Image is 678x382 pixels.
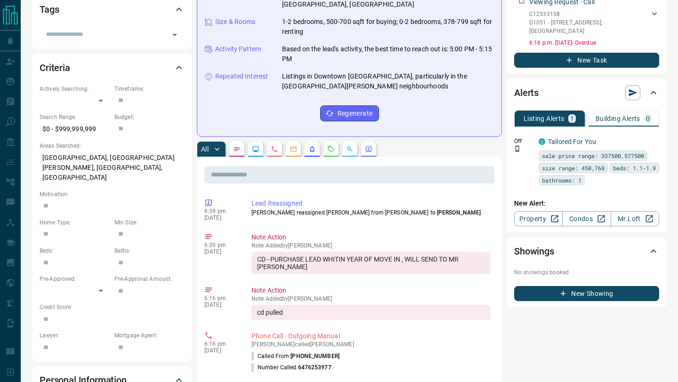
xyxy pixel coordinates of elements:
p: Listing Alerts [524,115,565,122]
p: 6:16 pm [204,295,237,302]
a: Property [514,211,563,226]
p: [GEOGRAPHIC_DATA], [GEOGRAPHIC_DATA][PERSON_NAME], [GEOGRAPHIC_DATA], [GEOGRAPHIC_DATA] [40,150,185,185]
p: No showings booked [514,268,659,277]
h2: Tags [40,2,59,17]
h2: Criteria [40,60,70,75]
p: 1-2 bedrooms, 500-700 sqft for buying; 0-2 bedrooms, 378-799 sqft for renting [282,17,494,37]
button: New Task [514,53,659,68]
div: Alerts [514,81,659,104]
button: Regenerate [320,105,379,121]
h2: Alerts [514,85,539,100]
p: Baths: [114,247,185,255]
p: Note Action [251,286,491,295]
p: Motivation: [40,190,185,199]
svg: Emails [290,145,297,153]
svg: Notes [233,145,241,153]
p: [PERSON_NAME] called [PERSON_NAME] [251,341,491,348]
svg: Calls [271,145,278,153]
p: [DATE] [204,215,237,221]
div: Criteria [40,56,185,79]
p: 1 [570,115,574,122]
div: Showings [514,240,659,263]
p: Actively Searching: [40,85,110,93]
h2: Showings [514,244,554,259]
p: Areas Searched: [40,142,185,150]
p: 6:16 pm [204,341,237,347]
p: New Alert: [514,199,659,208]
p: Budget: [114,113,185,121]
p: D1051 - [STREET_ADDRESS] , [GEOGRAPHIC_DATA] [529,18,650,35]
button: Open [168,28,181,41]
p: All [201,146,209,152]
svg: Opportunities [346,145,354,153]
p: 6:39 pm [204,242,237,248]
button: New Showing [514,286,659,301]
span: sale price range: 337500,577500 [542,151,644,160]
p: Min Size: [114,218,185,227]
p: Credit Score: [40,303,185,311]
p: [DATE] [204,302,237,308]
p: Lawyer: [40,331,110,340]
p: Note Added by [PERSON_NAME] [251,242,491,249]
span: bathrooms: 1 [542,175,581,185]
div: cd pulled [251,305,491,320]
svg: Push Notification Only [514,145,521,152]
div: CD - PURCHASE LEAD WHITIN YEAR OF MOVE IN , WILL SEND TO MR [PERSON_NAME] [251,252,491,274]
a: Tailored For You [548,138,596,145]
p: Timeframe: [114,85,185,93]
p: Number Called: [251,363,331,372]
p: Based on the lead's activity, the best time to reach out is: 5:00 PM - 5:15 PM [282,44,494,64]
span: [PERSON_NAME] [437,209,481,216]
div: C12333158D1051 - [STREET_ADDRESS],[GEOGRAPHIC_DATA] [529,8,659,37]
p: 0 [646,115,650,122]
p: Pre-Approval Amount: [114,275,185,283]
p: 6:16 p.m. [DATE] - Overdue [529,39,659,47]
span: [PHONE_NUMBER] [291,353,339,359]
a: Condos [562,211,611,226]
p: Note Action [251,232,491,242]
p: Mortgage Agent: [114,331,185,340]
p: Off [514,137,533,145]
svg: Agent Actions [365,145,372,153]
p: $0 - $999,999,999 [40,121,110,137]
p: Home Type: [40,218,110,227]
p: Repeated Interest [215,72,268,81]
p: [DATE] [204,347,237,354]
p: Size & Rooms [215,17,256,27]
p: Listings in Downtown [GEOGRAPHIC_DATA], particularly in the [GEOGRAPHIC_DATA][PERSON_NAME] neighb... [282,72,494,91]
div: condos.ca [539,138,545,145]
p: Activity Pattern [215,44,261,54]
svg: Requests [327,145,335,153]
p: Called From: [251,352,339,360]
p: Pre-Approved: [40,275,110,283]
svg: Listing Alerts [308,145,316,153]
span: beds: 1.1-1.9 [613,163,656,173]
p: [DATE] [204,248,237,255]
svg: Lead Browsing Activity [252,145,259,153]
p: Building Alerts [596,115,640,122]
p: [PERSON_NAME] reassigned [PERSON_NAME] from [PERSON_NAME] to [251,208,491,217]
a: Mr.Loft [611,211,659,226]
p: C12333158 [529,10,650,18]
p: Note Added by [PERSON_NAME] [251,295,491,302]
p: 6:39 pm [204,208,237,215]
p: Search Range: [40,113,110,121]
p: Beds: [40,247,110,255]
p: Phone Call - Outgoing Manual [251,331,491,341]
span: 6476253977 [298,364,331,371]
span: size range: 450,768 [542,163,605,173]
p: Lead Reassigned [251,199,491,208]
